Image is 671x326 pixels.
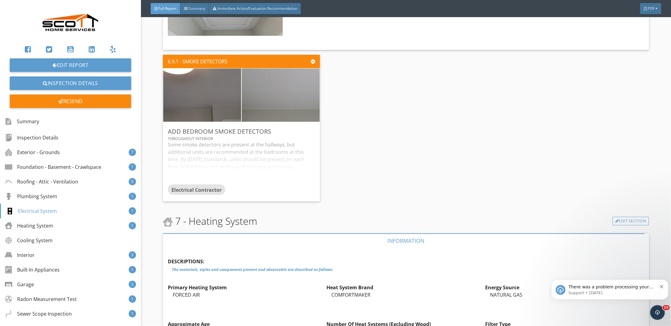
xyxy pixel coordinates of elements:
div: Summary [5,116,39,127]
a: Edit Report [10,58,131,72]
div: 3 [129,281,136,288]
strong: DESCRIPTIONS: [168,258,205,265]
a: Edit Section [613,217,649,225]
div: NATURAL GAS [485,291,644,298]
span: 15 [663,305,670,310]
div: 1 [129,310,136,317]
div: Roofing - Attic - Ventilation [5,178,78,185]
strong: The materials, styles and components present and observable are described as follows: [172,267,333,272]
div: 1 [129,193,136,200]
div: Electrical System [6,207,57,215]
div: 5 [129,178,136,185]
strong: Heat System Brand [326,284,373,291]
span: Summary [189,6,205,11]
div: Inspection Details [5,134,58,141]
div: Interior [5,251,35,259]
div: Built-In Appliances [5,266,60,273]
div: 7 [129,149,136,156]
div: Exterior - Grounds [5,149,60,156]
div: Heating System [5,222,53,229]
img: photo.jpg [183,30,378,160]
div: Sewer Scope Inspection [5,310,72,317]
div: Throughout Interior [168,136,315,141]
span: Immediate Action/Evaluation Recommendation [217,6,297,11]
div: 1 [129,207,136,215]
div: Cooling System [5,237,53,244]
div: FORCED AIR [168,291,326,298]
iframe: Intercom notifications message [549,267,671,309]
button: Dismiss notification [111,17,115,22]
div: Plumbing System [5,193,57,200]
a: Inspection Details [10,76,131,90]
span: There was a problem processing your payment using card XXXX6637 (exp. 2027-11). We'll try to run ... [20,18,105,53]
span: Electrical Contractor [171,187,222,193]
div: 3 [129,251,136,259]
span: 7 - Heating System [163,214,257,228]
div: Resend [10,94,131,108]
div: Radon Measurement Test [5,295,77,303]
div: COMFORTMAKER [326,291,485,298]
div: 6.9.1 - SMOKE DETECTORS [168,58,227,65]
div: 1 [129,222,136,229]
div: 1 [129,295,136,303]
div: Add bedroom smoke detectors [168,127,315,136]
p: Message from Support, sent 2w ago [20,24,108,29]
strong: Energy Source [485,284,520,291]
div: 1 [129,163,136,171]
div: Garage [5,281,34,288]
iframe: Intercom live chat [650,305,665,320]
div: 1 [129,266,136,273]
strong: Primary Heating System [168,284,227,291]
div: Foundation - Basement - Crawlspace [5,163,101,171]
span: Full Report [158,6,176,11]
img: HS_logo_Black_w_background.png [41,5,100,40]
span: PDF [648,6,654,11]
img: photo.jpg [105,30,300,160]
